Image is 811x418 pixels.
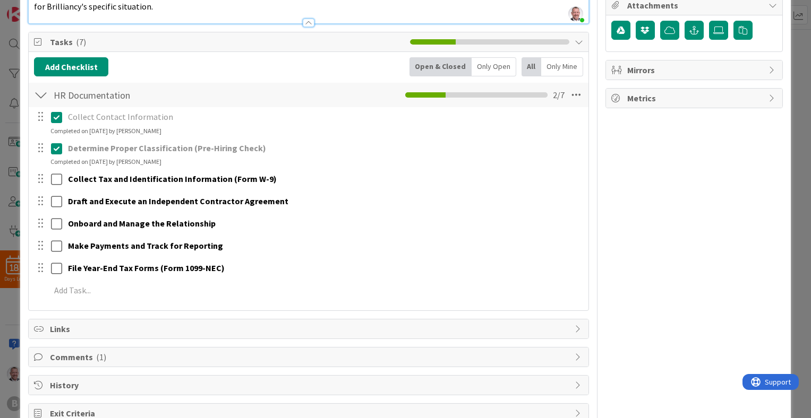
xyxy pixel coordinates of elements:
[68,173,277,184] strong: Collect Tax and Identification Information (Form W-9)
[50,323,569,335] span: Links
[409,57,472,76] div: Open & Closed
[96,352,106,362] span: ( 1 )
[68,240,223,251] strong: Make Payments and Track for Reporting
[522,57,541,76] div: All
[472,57,516,76] div: Only Open
[553,89,565,101] span: 2 / 7
[34,57,108,76] button: Add Checklist
[50,351,569,363] span: Comments
[568,6,583,21] img: ACg8ocImB914xfeNN6JI4S7pXSA2zSt1ENFV5pr9hDb5cc4wcxt9TJQ=s96-c
[68,143,266,153] strong: Determine Proper Classification (Pre-Hiring Check)
[76,37,86,47] span: ( 7 )
[50,379,569,391] span: History
[22,2,48,14] span: Support
[627,64,763,76] span: Mirrors
[68,196,288,206] strong: Draft and Execute an Independent Contractor Agreement
[50,157,161,167] div: Completed on [DATE] by [PERSON_NAME]
[68,263,225,273] strong: File Year-End Tax Forms (Form 1099-NEC)
[50,126,161,136] div: Completed on [DATE] by [PERSON_NAME]
[68,111,581,123] p: Collect Contact Information
[68,218,216,229] strong: Onboard and Manage the Relationship
[627,92,763,104] span: Metrics
[541,57,583,76] div: Only Mine
[50,36,405,48] span: Tasks
[50,85,289,104] input: Add Checklist...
